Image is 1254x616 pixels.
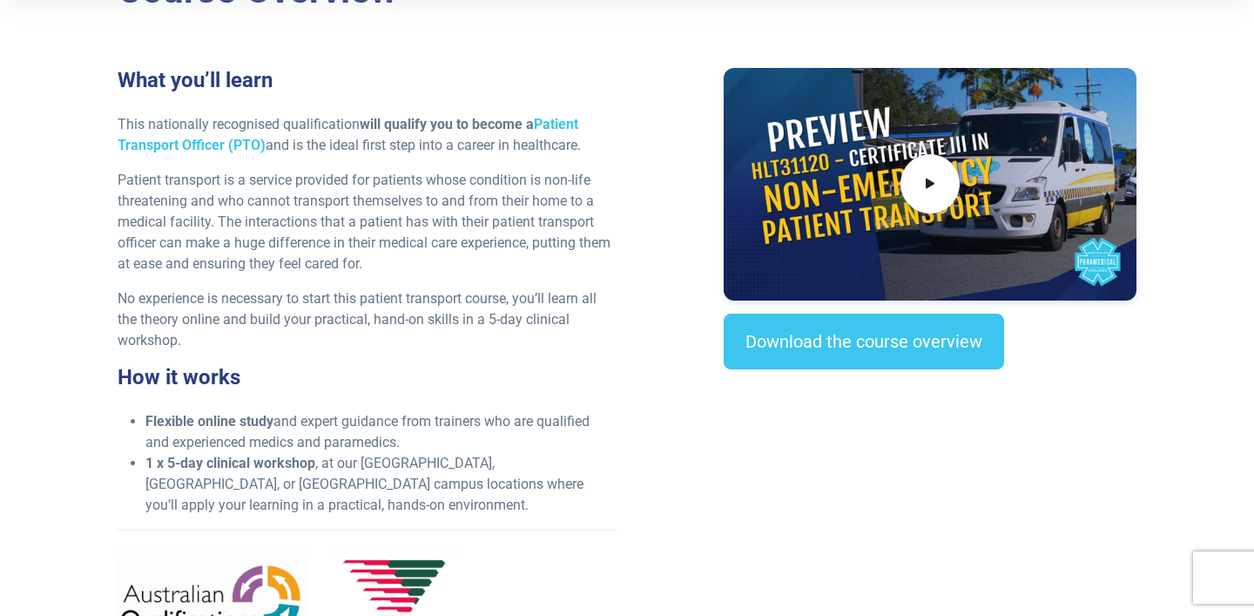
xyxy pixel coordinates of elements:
[118,170,617,274] p: Patient transport is a service provided for patients whose condition is non-life threatening and ...
[118,68,617,93] h3: What you’ll learn
[145,455,315,471] strong: 1 x 5-day clinical workshop
[145,413,273,430] strong: Flexible online study
[118,365,617,390] h3: How it works
[145,453,617,516] li: , at our [GEOGRAPHIC_DATA], [GEOGRAPHIC_DATA], or [GEOGRAPHIC_DATA] campus locations where you’ll...
[145,411,617,453] li: and expert guidance from trainers who are qualified and experienced medics and paramedics.
[118,288,617,351] p: No experience is necessary to start this patient transport course, you’ll learn all the theory on...
[724,404,1136,493] iframe: EmbedSocial Universal Widget
[724,314,1004,369] a: Download the course overview
[118,114,617,156] p: This nationally recognised qualification and is the ideal first step into a career in healthcare.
